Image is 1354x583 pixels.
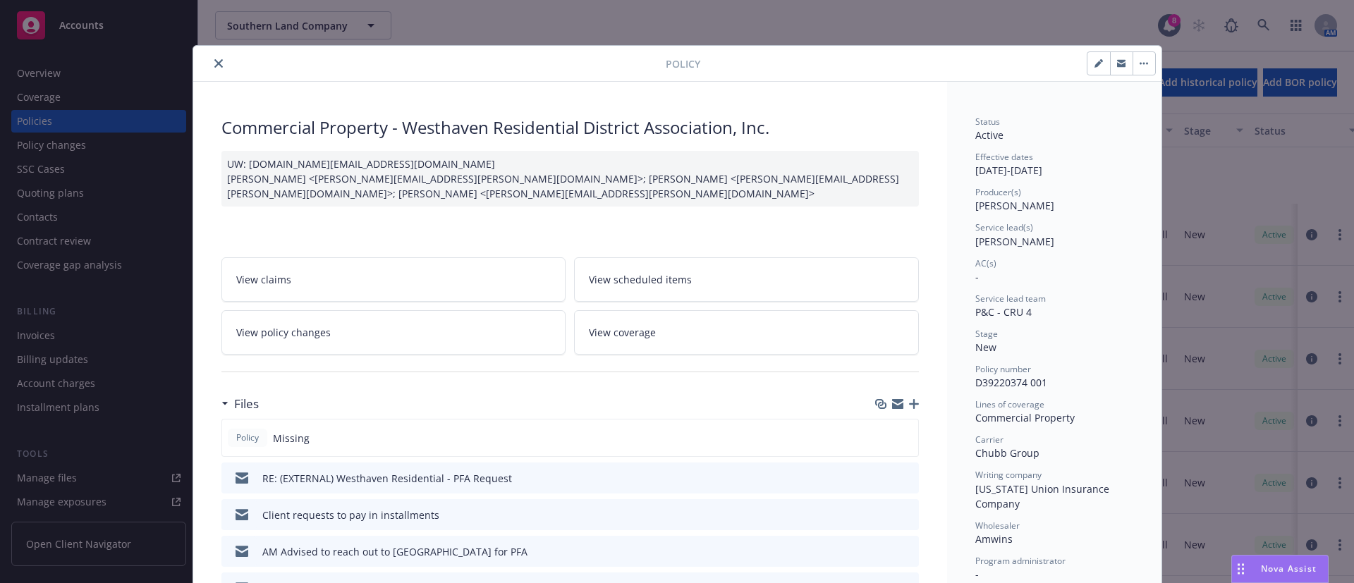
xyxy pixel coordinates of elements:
button: preview file [901,471,913,486]
div: [DATE] - [DATE] [975,151,1133,178]
a: View policy changes [221,310,566,355]
div: Client requests to pay in installments [262,508,439,522]
span: Chubb Group [975,446,1039,460]
span: Writing company [975,469,1042,481]
span: Nova Assist [1261,563,1317,575]
span: View claims [236,272,291,287]
button: close [210,55,227,72]
span: Wholesaler [975,520,1020,532]
span: Policy [666,56,700,71]
span: View scheduled items [589,272,692,287]
button: download file [878,471,889,486]
span: New [975,340,996,354]
div: Commercial Property - Westhaven Residential District Association, Inc. [221,116,919,140]
span: Producer(s) [975,186,1021,198]
div: Files [221,395,259,413]
span: Lines of coverage [975,398,1044,410]
span: Service lead(s) [975,221,1033,233]
div: AM Advised to reach out to [GEOGRAPHIC_DATA] for PFA [262,544,527,559]
span: Policy number [975,363,1031,375]
button: preview file [901,544,913,559]
span: AC(s) [975,257,996,269]
h3: Files [234,395,259,413]
span: Effective dates [975,151,1033,163]
span: Program administrator [975,555,1066,567]
button: download file [878,508,889,522]
button: download file [878,544,889,559]
span: - [975,567,979,581]
span: D39220374 001 [975,376,1047,389]
a: View coverage [574,310,919,355]
span: Active [975,128,1004,142]
span: Stage [975,328,998,340]
span: Status [975,116,1000,128]
span: View coverage [589,325,656,340]
div: Drag to move [1232,556,1250,582]
span: [PERSON_NAME] [975,235,1054,248]
div: UW: [DOMAIN_NAME][EMAIL_ADDRESS][DOMAIN_NAME] [PERSON_NAME] <[PERSON_NAME][EMAIL_ADDRESS][PERSON_... [221,151,919,207]
span: [PERSON_NAME] [975,199,1054,212]
span: Carrier [975,434,1004,446]
span: [US_STATE] Union Insurance Company [975,482,1112,510]
a: View claims [221,257,566,302]
div: RE: (EXTERNAL) Westhaven Residential - PFA Request [262,471,512,486]
span: Policy [233,431,262,444]
span: P&C - CRU 4 [975,305,1032,319]
span: Amwins [975,532,1013,546]
span: Missing [273,431,310,446]
span: Service lead team [975,293,1046,305]
span: - [975,270,979,283]
span: View policy changes [236,325,331,340]
span: Commercial Property [975,411,1075,424]
a: View scheduled items [574,257,919,302]
button: Nova Assist [1231,555,1329,583]
button: preview file [901,508,913,522]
